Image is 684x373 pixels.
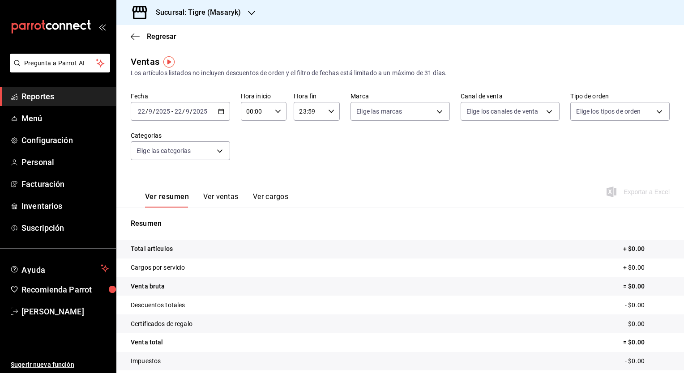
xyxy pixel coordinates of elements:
span: Pregunta a Parrot AI [24,59,96,68]
label: Hora fin [294,93,340,99]
label: Fecha [131,93,230,99]
span: Sugerir nueva función [11,360,109,369]
button: Ver resumen [145,192,189,208]
span: [PERSON_NAME] [21,305,109,318]
input: -- [174,108,182,115]
button: Ver ventas [203,192,239,208]
span: Menú [21,112,109,124]
div: Ventas [131,55,159,68]
span: Suscripción [21,222,109,234]
p: Venta bruta [131,282,165,291]
span: Recomienda Parrot [21,284,109,296]
input: -- [148,108,153,115]
input: -- [185,108,190,115]
label: Canal de venta [461,93,560,99]
p: + $0.00 [623,263,670,272]
input: ---- [155,108,171,115]
p: + $0.00 [623,244,670,254]
p: Impuestos [131,356,161,366]
span: Configuración [21,134,109,146]
p: Total artículos [131,244,173,254]
input: ---- [192,108,208,115]
span: / [153,108,155,115]
span: Regresar [147,32,176,41]
h3: Sucursal: Tigre (Masaryk) [149,7,241,18]
span: Elige las categorías [137,146,191,155]
span: Elige las marcas [356,107,402,116]
span: Inventarios [21,200,109,212]
span: Reportes [21,90,109,102]
label: Marca [351,93,450,99]
label: Hora inicio [241,93,287,99]
label: Tipo de orden [570,93,670,99]
span: Elige los canales de venta [466,107,538,116]
img: Tooltip marker [163,56,175,68]
label: Categorías [131,132,230,139]
p: Cargos por servicio [131,263,185,272]
p: = $0.00 [623,282,670,291]
button: Ver cargos [253,192,289,208]
span: Elige los tipos de orden [576,107,641,116]
span: Facturación [21,178,109,190]
span: / [145,108,148,115]
p: - $0.00 [625,319,670,329]
button: Regresar [131,32,176,41]
a: Pregunta a Parrot AI [6,65,110,74]
button: Pregunta a Parrot AI [10,54,110,72]
button: open_drawer_menu [98,23,106,30]
div: navigation tabs [145,192,288,208]
p: Resumen [131,218,670,229]
span: Personal [21,156,109,168]
div: Los artículos listados no incluyen descuentos de orden y el filtro de fechas está limitado a un m... [131,68,670,78]
p: Certificados de regalo [131,319,192,329]
input: -- [137,108,145,115]
p: Descuentos totales [131,301,185,310]
p: = $0.00 [623,338,670,347]
span: / [182,108,185,115]
p: - $0.00 [625,301,670,310]
span: Ayuda [21,263,97,274]
p: - $0.00 [625,356,670,366]
span: - [171,108,173,115]
span: / [190,108,192,115]
p: Venta total [131,338,163,347]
